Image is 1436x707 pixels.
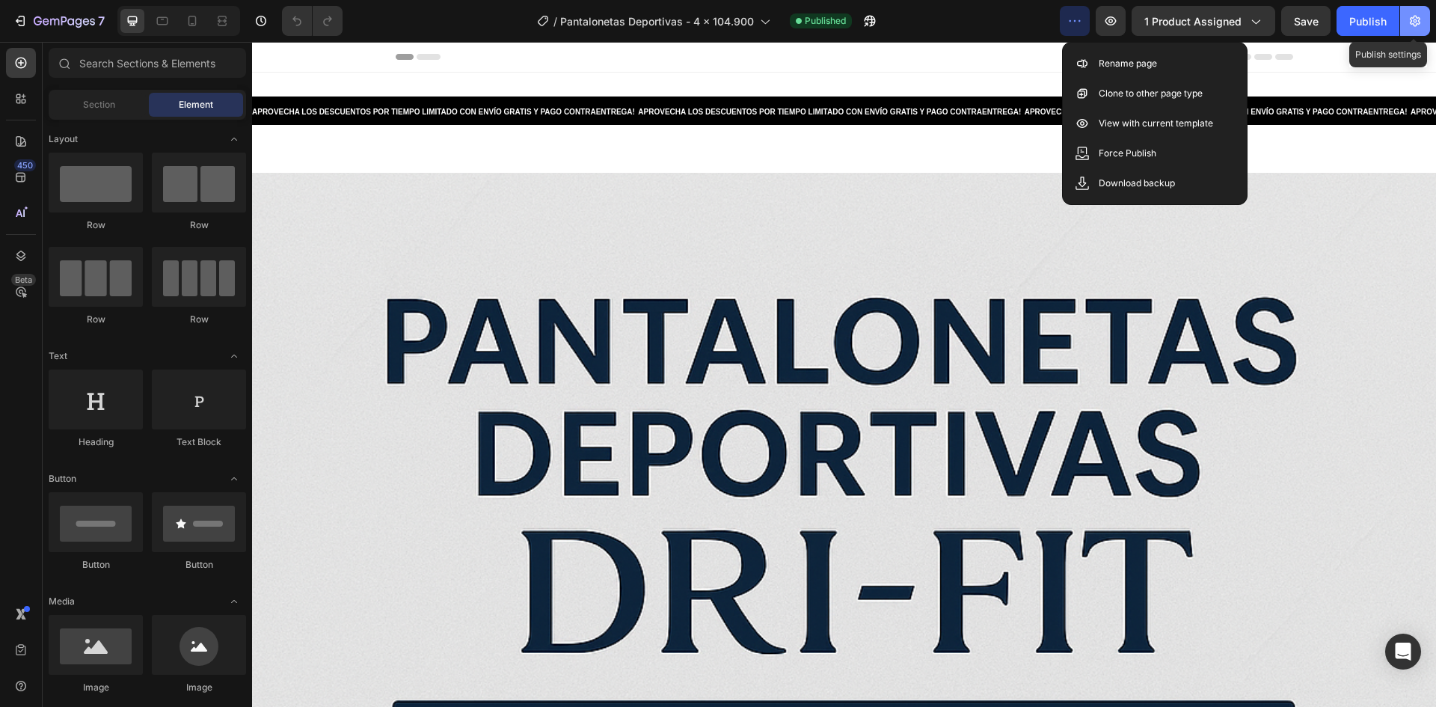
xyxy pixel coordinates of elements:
[179,98,213,111] span: Element
[1132,6,1275,36] button: 1 product assigned
[152,313,246,326] div: Row
[49,218,143,232] div: Row
[152,435,246,449] div: Text Block
[1349,13,1387,29] div: Publish
[152,558,246,572] div: Button
[14,159,36,171] div: 450
[1099,176,1175,191] p: Download backup
[49,132,78,146] span: Layout
[252,42,1436,707] iframe: Design area
[553,13,557,29] span: /
[1294,15,1319,28] span: Save
[805,14,846,28] span: Published
[222,127,246,151] span: Toggle open
[6,6,111,36] button: 7
[49,48,246,78] input: Search Sections & Elements
[49,595,75,608] span: Media
[49,558,143,572] div: Button
[152,218,246,232] div: Row
[83,98,115,111] span: Section
[1385,634,1421,670] div: Open Intercom Messenger
[222,467,246,491] span: Toggle open
[1099,86,1203,101] p: Clone to other page type
[1281,6,1331,36] button: Save
[49,472,76,486] span: Button
[49,435,143,449] div: Heading
[222,344,246,368] span: Toggle open
[1099,116,1213,131] p: View with current template
[49,349,67,363] span: Text
[282,6,343,36] div: Undo/Redo
[98,12,105,30] p: 7
[1337,6,1399,36] button: Publish
[1144,13,1242,29] span: 1 product assigned
[758,66,1141,74] span: APROVECHA LOS DESCUENTOS POR TIEMPO LIMITADO CON ENVÍO GRATIS Y PAGO CONTRAENTREGA!
[152,681,246,694] div: Image
[49,313,143,326] div: Row
[222,590,246,613] span: Toggle open
[372,66,755,74] span: APROVECHA LOS DESCUENTOS POR TIEMPO LIMITADO CON ENVÍO GRATIS Y PAGO CONTRAENTREGA!
[560,13,754,29] span: Pantalonetas Deportivas - 4 x 104.900
[11,274,36,286] div: Beta
[1099,56,1157,71] p: Rename page
[1099,146,1156,161] p: Force Publish
[49,681,143,694] div: Image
